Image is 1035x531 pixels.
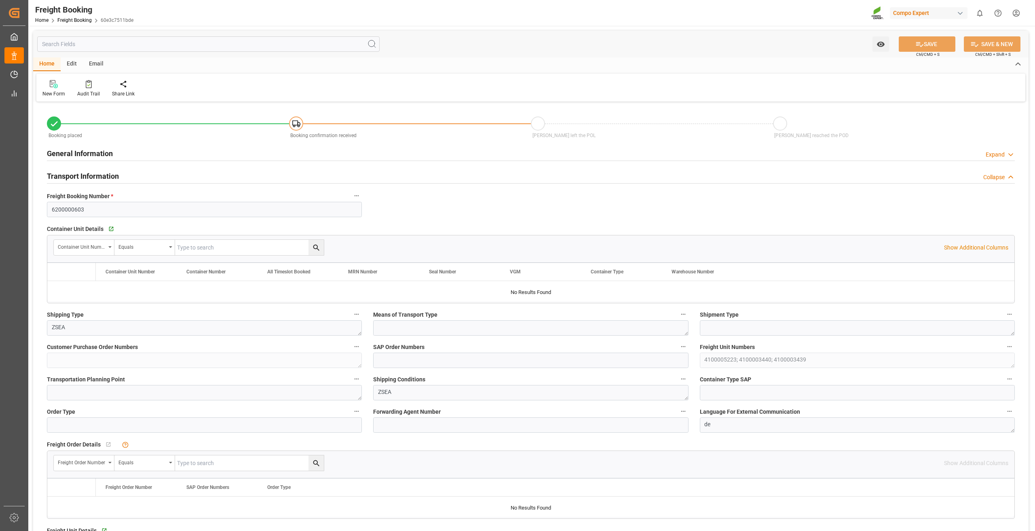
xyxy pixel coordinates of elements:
button: search button [308,240,324,255]
button: SAVE & NEW [964,36,1020,52]
span: Container Unit Details [47,225,103,233]
button: open menu [114,455,175,471]
button: Shipping Type [351,309,362,319]
button: Forwarding Agent Number [678,406,689,417]
button: Means of Transport Type [678,309,689,319]
input: Type to search [175,240,324,255]
button: open menu [872,36,889,52]
textarea: ZSEA [47,320,362,336]
div: Share Link [112,90,135,97]
button: open menu [54,240,114,255]
div: Audit Trail [77,90,100,97]
span: Customer Purchase Order Numbers [47,343,138,351]
span: All Timeslot Booked [267,269,310,275]
span: Seal Number [429,269,456,275]
img: Screenshot%202023-09-29%20at%2010.02.21.png_1712312052.png [871,6,884,20]
span: Order Type [267,484,291,490]
span: Booking placed [49,133,82,138]
span: Container Type [591,269,623,275]
input: Search Fields [37,36,380,52]
button: SAVE [899,36,955,52]
button: open menu [54,455,114,471]
span: Container Unit Number [106,269,155,275]
button: Compo Expert [890,5,971,21]
p: Show Additional Columns [944,243,1008,252]
button: open menu [114,240,175,255]
span: Freight Unit Numbers [700,343,755,351]
div: Container Unit Number [58,241,106,251]
button: Freight Booking Number * [351,190,362,201]
button: Transportation Planning Point [351,374,362,384]
textarea: ZSEA [373,385,688,400]
span: VGM [510,269,521,275]
span: Ctrl/CMD + S [916,51,940,57]
a: Freight Booking [57,17,92,23]
button: Shipment Type [1004,309,1015,319]
div: Expand [986,150,1005,159]
span: Shipping Type [47,311,84,319]
span: SAP Order Numbers [186,484,229,490]
span: Container Type SAP [700,375,751,384]
span: Language For External Communication [700,408,800,416]
span: Transportation Planning Point [47,375,125,384]
span: Freight Order Details [47,440,101,449]
a: Home [35,17,49,23]
span: Booking confirmation received [290,133,357,138]
div: Freight Order Number [58,457,106,466]
h2: General Information [47,148,113,159]
div: Freight Booking [35,4,133,16]
button: Order Type [351,406,362,417]
button: Help Center [989,4,1007,22]
button: Freight Unit Numbers [1004,341,1015,352]
span: Shipment Type [700,311,739,319]
button: Customer Purchase Order Numbers [351,341,362,352]
span: Forwarding Agent Number [373,408,441,416]
span: Container Number [186,269,226,275]
span: Freight Order Number [106,484,152,490]
div: Home [33,57,61,71]
input: Type to search [175,455,324,471]
span: Warehouse Number [672,269,714,275]
button: Shipping Conditions [678,374,689,384]
button: search button [308,455,324,471]
div: Collapse [983,173,1005,182]
div: Compo Expert [890,7,967,19]
span: SAP Order Numbers [373,343,425,351]
h2: Transport Information [47,171,119,182]
textarea: de [700,417,1015,433]
div: New Form [42,90,65,97]
button: Container Type SAP [1004,374,1015,384]
div: Equals [118,241,166,251]
button: SAP Order Numbers [678,341,689,352]
span: Ctrl/CMD + Shift + S [975,51,1011,57]
textarea: 4100005223; 4100003440; 4100003439 [700,353,1015,368]
button: show 0 new notifications [971,4,989,22]
span: Shipping Conditions [373,375,425,384]
span: [PERSON_NAME] reached the POD [774,133,849,138]
span: MRN Number [348,269,377,275]
span: [PERSON_NAME] left the POL [532,133,596,138]
button: Language For External Communication [1004,406,1015,417]
div: Edit [61,57,83,71]
div: Equals [118,457,166,466]
span: Means of Transport Type [373,311,437,319]
div: Email [83,57,110,71]
span: Freight Booking Number [47,192,113,201]
span: Order Type [47,408,75,416]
